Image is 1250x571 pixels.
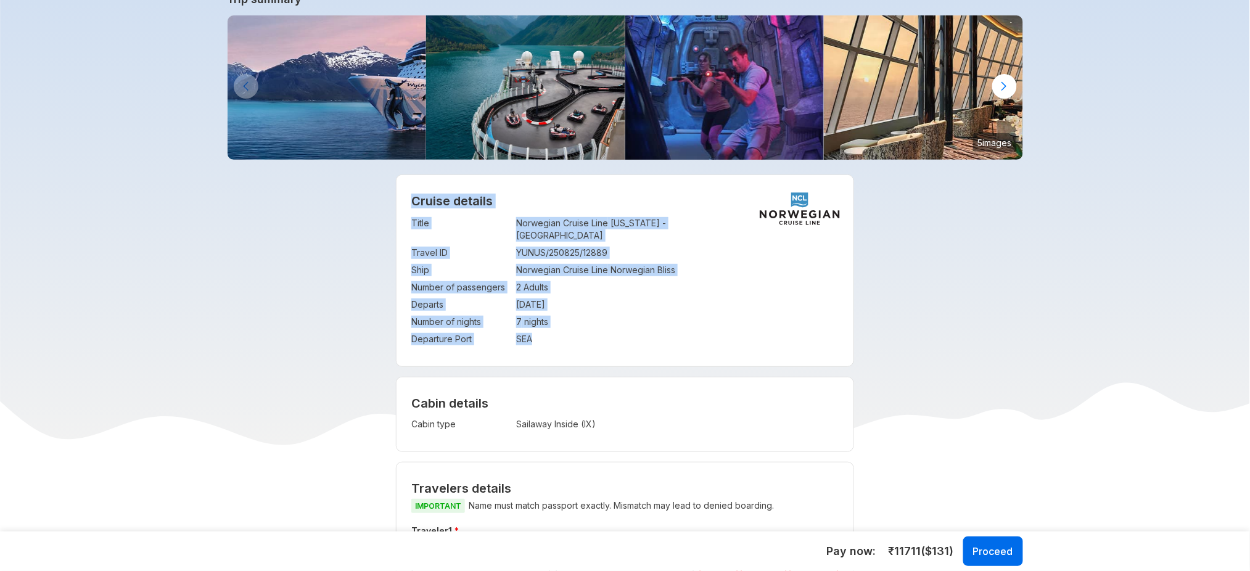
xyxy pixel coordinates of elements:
span: ₹ 11711 ($ 131 ) [889,543,954,559]
td: YUNUS/250825/12889 [516,244,839,261]
img: bliss-observation-sunset-2019.jpg [824,15,1023,160]
td: : [510,244,516,261]
td: : [510,215,516,244]
h5: Traveler 1 [409,524,841,538]
td: : [510,296,516,313]
small: 5 images [973,133,1017,152]
td: : [510,331,516,348]
img: bliss_lasertag_080618.jpg [625,15,824,160]
button: Proceed [963,536,1023,566]
td: [DATE] [516,296,839,313]
td: SEA [516,331,839,348]
td: 7 nights [516,313,839,331]
td: Travel ID [411,244,510,261]
td: Number of nights [411,313,510,331]
td: Ship [411,261,510,279]
td: : [510,416,516,433]
p: Name must match passport exactly. Mismatch may lead to denied boarding. [411,498,839,514]
td: Norwegian Cruise Line Norwegian Bliss [516,261,839,279]
td: Cabin type [411,416,510,433]
td: 2 Adults [516,279,839,296]
td: : [510,313,516,331]
td: Sailaway Inside (IX) [516,416,743,433]
td: Departs [411,296,510,313]
td: Title [411,215,510,244]
img: bliss-highglight-race-track.jpg [426,15,625,160]
td: Number of passengers [411,279,510,296]
h5: Pay now: [827,544,876,559]
span: IMPORTANT [411,499,465,513]
td: Departure Port [411,331,510,348]
img: BLISS_Overview_Wilds_Alaska_2023_0720.jpg [228,15,427,160]
td: : [510,261,516,279]
h2: Cruise details [411,194,839,208]
h4: Cabin details [411,396,839,411]
td: : [510,279,516,296]
h2: Travelers details [411,481,839,496]
td: Norwegian Cruise Line [US_STATE] - [GEOGRAPHIC_DATA] [516,215,839,244]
